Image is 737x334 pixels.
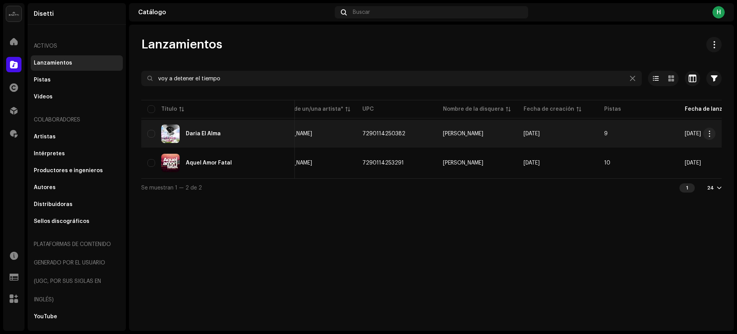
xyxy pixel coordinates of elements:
[31,55,123,71] re-m-nav-item: Lanzamientos
[31,197,123,212] re-m-nav-item: Distribuidoras
[31,309,123,324] re-m-nav-item: YouTube
[34,60,72,66] div: Lanzamientos
[186,160,232,166] div: Aquel Amor Fatal
[161,105,177,113] div: Título
[161,125,180,143] img: 24435bd9-c7df-4373-9c23-a317654665a5
[34,151,65,157] div: Intérpretes
[31,111,123,129] re-a-nav-header: Colaboradores
[34,218,89,224] div: Sellos discográficos
[362,131,405,136] span: 7290114250382
[443,160,483,166] span: Wichy Camacho
[685,131,701,136] span: 17 nov 2022
[272,131,350,136] span: Wichy Camacho
[34,314,57,320] div: YouTube
[34,94,53,100] div: Videos
[712,6,725,18] div: H
[186,131,221,136] div: Daria El Alma
[443,105,504,113] div: Nombre de la disquera
[34,168,103,174] div: Productores e ingenieros
[524,131,540,136] span: 28 ago 2020
[141,71,642,86] input: Buscar
[31,214,123,229] re-m-nav-item: Sellos discográficos
[34,134,56,140] div: Artistas
[161,154,180,172] img: 417bc791-5764-4ad4-a57f-7c1b30a95978
[31,235,123,309] re-a-nav-header: Plataformas de contenido generado por el usuario (UGC, por sus siglas en inglés)
[31,89,123,105] re-m-nav-item: Videos
[34,201,73,208] div: Distribuidoras
[604,131,608,136] span: 9
[443,131,483,136] span: Wichy Camacho
[31,72,123,88] re-m-nav-item: Pistas
[353,9,370,15] span: Buscar
[6,6,21,22] img: 02a7c2d3-3c89-4098-b12f-2ff2945c95ee
[141,185,202,191] span: Se muestran 1 — 2 de 2
[31,129,123,145] re-m-nav-item: Artistas
[141,37,222,52] span: Lanzamientos
[524,105,574,113] div: Fecha de creación
[685,160,701,166] span: 23 sept 2020
[604,160,610,166] span: 10
[31,180,123,195] re-m-nav-item: Autores
[31,163,123,178] re-m-nav-item: Productores e ingenieros
[679,183,695,193] div: 1
[138,9,332,15] div: Catálogo
[362,160,404,166] span: 7290114253291
[524,160,540,166] span: 4 sept 2020
[31,37,123,55] re-a-nav-header: Activos
[34,184,56,191] div: Autores
[272,105,343,113] div: Nombre de un/una artista*
[707,185,714,191] div: 24
[31,146,123,161] re-m-nav-item: Intérpretes
[272,160,350,166] span: Wichy Camacho
[34,77,51,83] div: Pistas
